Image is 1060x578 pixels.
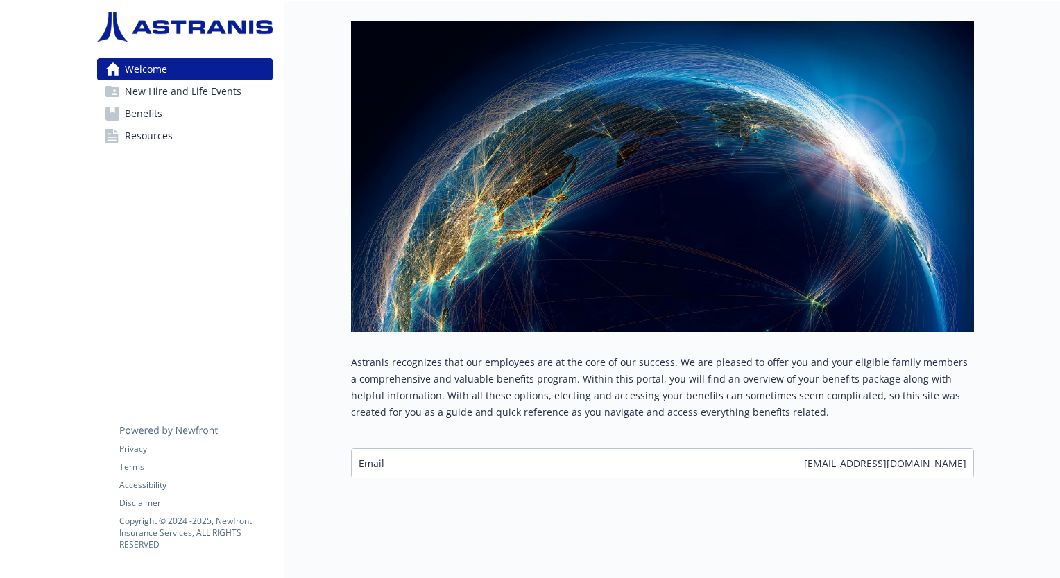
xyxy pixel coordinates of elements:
span: Welcome [125,58,167,80]
span: New Hire and Life Events [125,80,241,103]
a: Privacy [119,443,272,455]
a: Disclaimer [119,497,272,509]
span: Resources [125,125,173,147]
a: Welcome [97,58,273,80]
img: overview page banner [351,21,974,332]
span: Benefits [125,103,162,125]
a: Benefits [97,103,273,125]
p: Astranis recognizes that our employees are at the core of our success. We are pleased to offer yo... [351,354,974,421]
a: Accessibility [119,479,272,491]
span: Email [359,456,384,471]
a: Resources [97,125,273,147]
a: Terms [119,461,272,473]
span: [EMAIL_ADDRESS][DOMAIN_NAME] [804,456,966,471]
p: Copyright © 2024 - 2025 , Newfront Insurance Services, ALL RIGHTS RESERVED [119,515,272,550]
a: New Hire and Life Events [97,80,273,103]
